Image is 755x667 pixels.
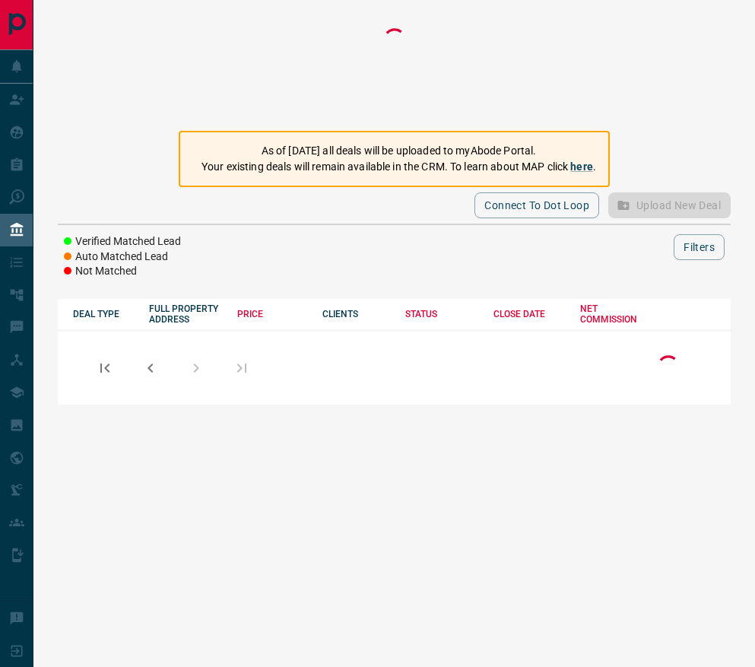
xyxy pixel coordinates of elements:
div: CLOSE DATE [493,309,564,319]
div: CLIENTS [322,309,390,319]
div: NET COMMISSION [580,303,666,325]
p: As of [DATE] all deals will be uploaded to myAbode Portal. [201,143,596,159]
div: Loading [379,24,410,116]
div: STATUS [405,309,478,319]
div: PRICE [237,309,307,319]
li: Auto Matched Lead [64,249,181,265]
li: Verified Matched Lead [64,234,181,249]
li: Not Matched [64,264,181,279]
button: Connect to Dot Loop [474,192,599,218]
div: FULL PROPERTY ADDRESS [149,303,222,325]
a: here [570,160,593,173]
p: Your existing deals will remain available in the CRM. To learn about MAP click . [201,159,596,175]
div: DEAL TYPE [73,309,134,319]
div: Loading [653,351,684,384]
button: Filters [674,234,725,260]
